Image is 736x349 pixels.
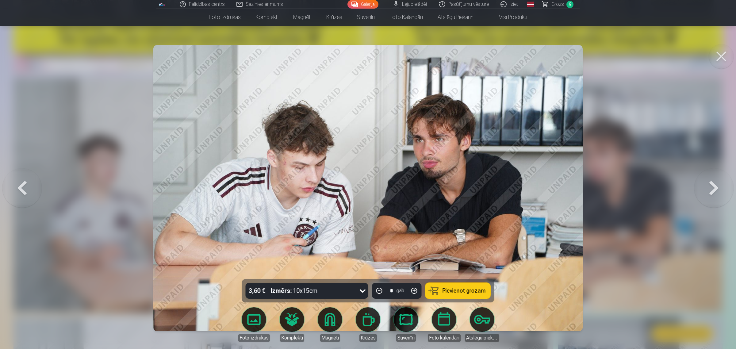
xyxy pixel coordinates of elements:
div: Krūzes [359,334,377,342]
a: Foto izdrukas [237,307,271,342]
div: Magnēti [320,334,340,342]
a: Foto izdrukas [201,9,248,26]
div: Atslēgu piekariņi [465,334,499,342]
a: Atslēgu piekariņi [465,307,499,342]
a: Magnēti [286,9,319,26]
div: Komplekti [280,334,304,342]
span: 9 [566,1,573,8]
a: Suvenīri [389,307,423,342]
a: Komplekti [275,307,309,342]
div: 10x15cm [271,283,318,299]
a: Magnēti [313,307,347,342]
div: gab. [397,287,406,294]
a: Atslēgu piekariņi [430,9,482,26]
div: Foto kalendāri [428,334,461,342]
a: Foto kalendāri [382,9,430,26]
a: Krūzes [351,307,385,342]
img: /fa1 [159,2,166,6]
a: Foto kalendāri [427,307,461,342]
span: Pievienot grozam [443,288,486,293]
span: Grozs [551,1,564,8]
a: Komplekti [248,9,286,26]
a: Suvenīri [350,9,382,26]
a: Visi produkti [482,9,535,26]
div: 3,60 € [246,283,268,299]
a: Krūzes [319,9,350,26]
strong: Izmērs : [271,286,292,295]
div: Foto izdrukas [238,334,270,342]
button: Pievienot grozam [425,283,491,299]
div: Suvenīri [396,334,416,342]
